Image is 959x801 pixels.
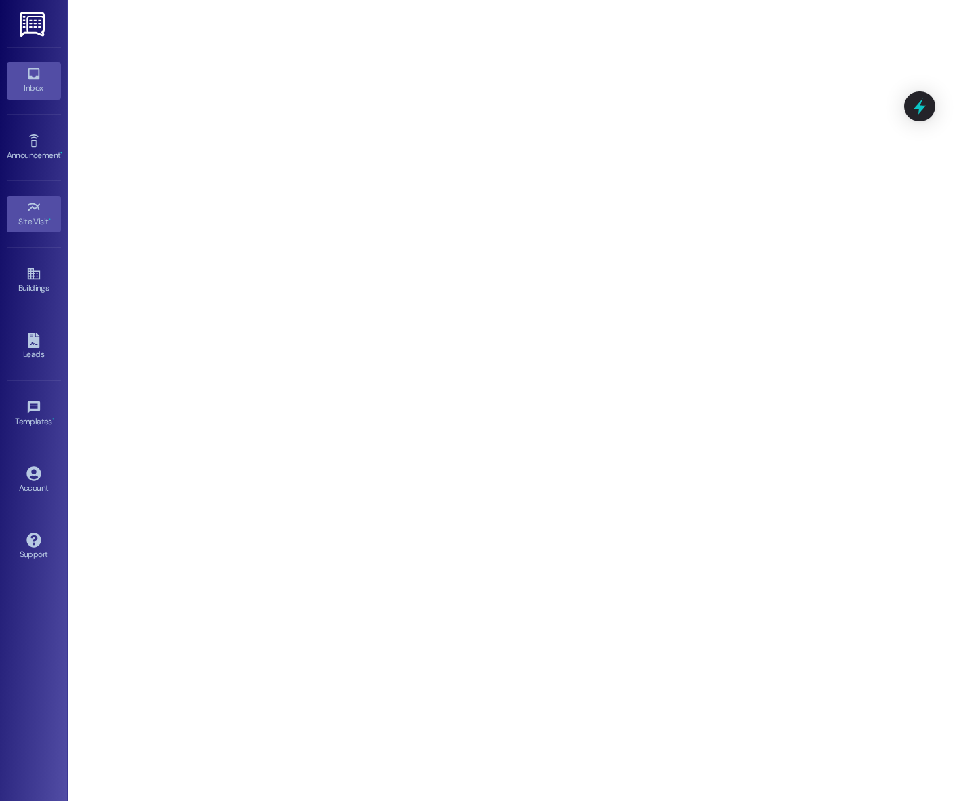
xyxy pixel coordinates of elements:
a: Buildings [7,262,61,299]
a: Templates • [7,396,61,432]
a: Site Visit • [7,196,61,232]
span: • [52,415,54,424]
span: • [60,148,62,158]
a: Support [7,529,61,565]
span: • [49,215,51,224]
img: ResiDesk Logo [20,12,47,37]
a: Account [7,462,61,499]
a: Inbox [7,62,61,99]
a: Leads [7,329,61,365]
